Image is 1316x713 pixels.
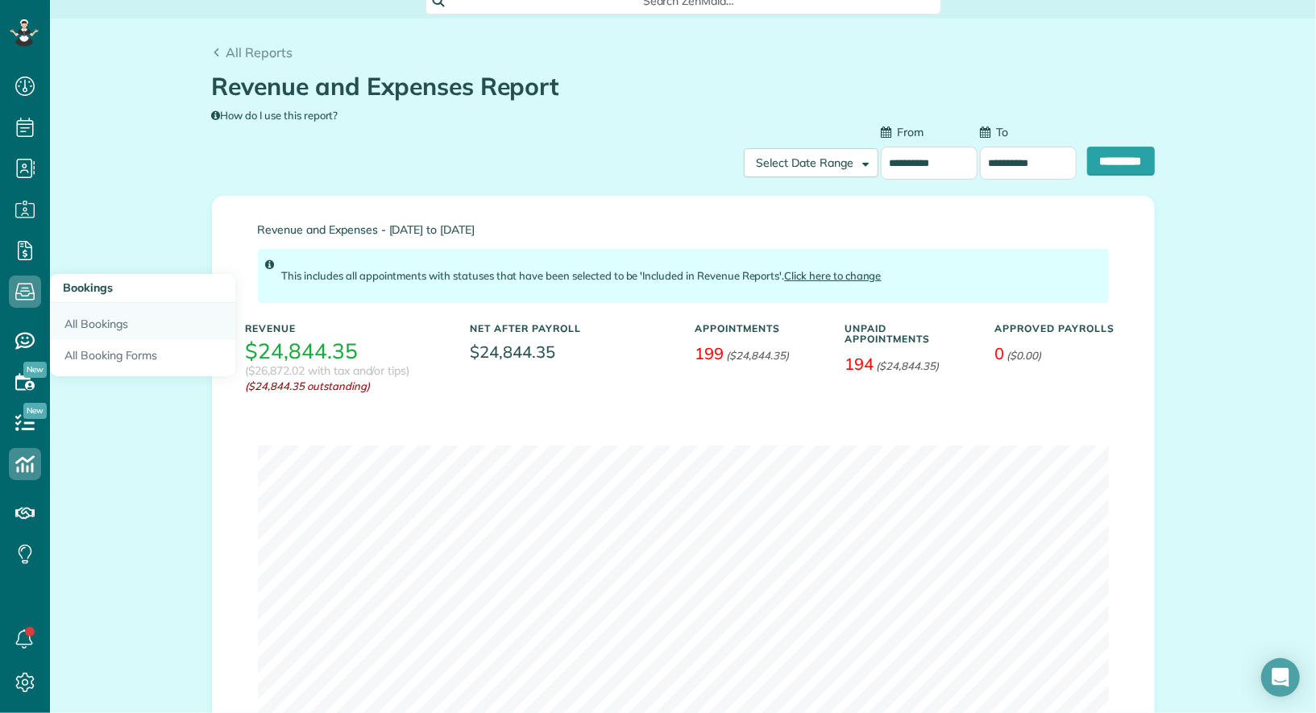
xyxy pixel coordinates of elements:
span: Revenue and Expenses - [DATE] to [DATE] [258,224,1109,236]
span: 194 [845,354,874,374]
a: How do I use this report? [212,109,338,122]
span: 199 [695,343,724,363]
h5: Unpaid Appointments [845,323,971,344]
em: ($24,844.35) [876,359,939,372]
h1: Revenue and Expenses Report [212,73,1143,100]
label: To [980,124,1008,140]
h5: Revenue [246,323,446,334]
div: Open Intercom Messenger [1261,658,1300,697]
span: New [23,403,47,419]
h3: $24,844.35 [246,340,359,363]
h3: ($26,872.02 with tax and/or tips) [246,365,410,377]
span: All Reports [226,44,293,60]
em: ($24,844.35 outstanding) [246,379,446,394]
label: From [881,124,924,140]
h5: Appointments [695,323,821,334]
span: Bookings [63,280,113,295]
h5: Approved Payrolls [995,323,1121,334]
span: New [23,362,47,378]
h5: Net After Payroll [471,323,582,334]
span: 0 [995,343,1005,363]
a: All Bookings [50,303,235,340]
a: Click here to change [784,269,881,282]
em: ($0.00) [1007,349,1041,362]
span: This includes all appointments with statuses that have been selected to be 'Included in Revenue R... [282,269,882,282]
em: ($24,844.35) [726,349,789,362]
span: $24,844.35 [471,340,671,363]
a: All Reports [212,43,293,62]
button: Select Date Range [744,148,878,177]
a: All Booking Forms [50,340,235,377]
span: Select Date Range [757,155,854,170]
